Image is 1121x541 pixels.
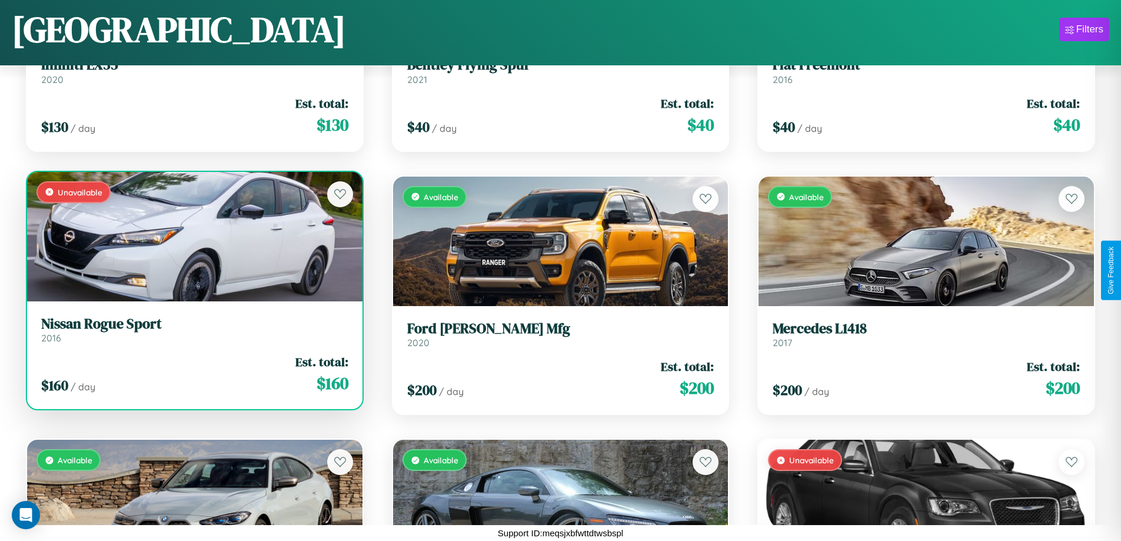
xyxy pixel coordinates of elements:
span: / day [71,381,95,393]
span: $ 40 [773,117,795,137]
button: Filters [1059,18,1109,41]
span: $ 200 [1046,376,1080,400]
span: $ 40 [1053,113,1080,137]
span: $ 160 [41,376,68,395]
a: Fiat Freemont2016 [773,57,1080,85]
span: $ 130 [41,117,68,137]
span: 2020 [407,337,430,349]
h3: Fiat Freemont [773,57,1080,74]
div: Open Intercom Messenger [12,501,40,529]
span: Est. total: [295,95,348,112]
span: $ 40 [687,113,714,137]
span: / day [797,122,822,134]
a: Bentley Flying Spur2021 [407,57,714,85]
p: Support ID: meqsjxbfwttdtwsbspl [498,525,623,541]
h3: Infiniti EX35 [41,57,348,74]
div: Filters [1076,24,1103,35]
span: / day [432,122,457,134]
span: Est. total: [661,358,714,375]
span: Available [424,192,458,202]
h3: Ford [PERSON_NAME] Mfg [407,320,714,337]
span: $ 200 [407,380,437,400]
span: / day [71,122,95,134]
span: Est. total: [661,95,714,112]
span: Est. total: [1027,95,1080,112]
span: 2016 [41,332,61,344]
span: $ 40 [407,117,430,137]
div: Give Feedback [1107,247,1115,294]
span: Available [58,455,92,465]
span: Available [789,192,824,202]
h3: Nissan Rogue Sport [41,316,348,333]
span: $ 200 [680,376,714,400]
span: Available [424,455,458,465]
span: 2016 [773,74,793,85]
h3: Mercedes L1418 [773,320,1080,337]
span: / day [439,386,464,397]
h1: [GEOGRAPHIC_DATA] [12,5,346,54]
span: Unavailable [58,187,102,197]
a: Mercedes L14182017 [773,320,1080,349]
span: $ 160 [317,371,348,395]
span: 2017 [773,337,792,349]
span: $ 130 [317,113,348,137]
span: 2020 [41,74,64,85]
h3: Bentley Flying Spur [407,57,714,74]
span: Est. total: [295,353,348,370]
a: Ford [PERSON_NAME] Mfg2020 [407,320,714,349]
span: 2021 [407,74,427,85]
span: $ 200 [773,380,802,400]
span: / day [804,386,829,397]
a: Nissan Rogue Sport2016 [41,316,348,344]
span: Est. total: [1027,358,1080,375]
span: Unavailable [789,455,834,465]
a: Infiniti EX352020 [41,57,348,85]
